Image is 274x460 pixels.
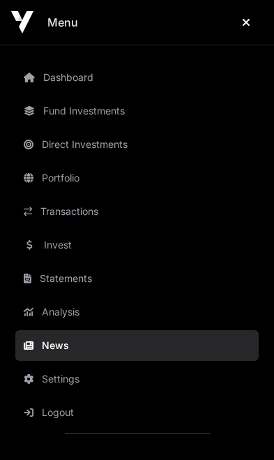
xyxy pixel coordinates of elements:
a: Settings [15,364,259,394]
a: Transactions [15,196,259,227]
iframe: Chat Widget [204,393,274,460]
a: Statements [15,263,259,294]
a: Analysis [15,297,259,327]
a: Fund Investments [15,96,259,126]
a: Invest [15,230,259,260]
button: Close [229,8,263,36]
h2: Menu [47,14,78,31]
a: Dashboard [15,62,259,93]
button: Logout [15,397,264,428]
a: Direct Investments [15,129,259,160]
a: News [15,330,259,361]
a: Portfolio [15,163,259,193]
